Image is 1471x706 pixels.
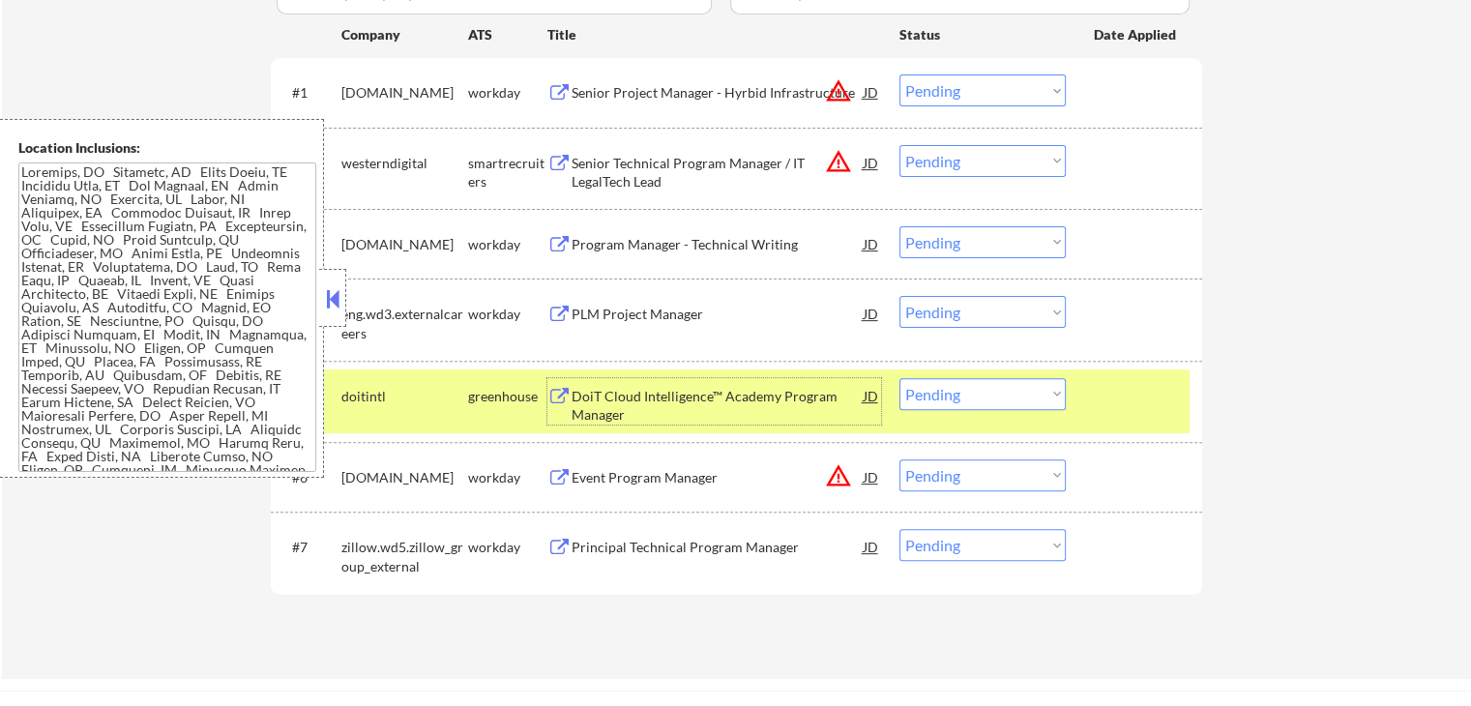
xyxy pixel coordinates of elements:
[341,25,468,44] div: Company
[572,83,864,103] div: Senior Project Manager - Hyrbid Infrastructure
[468,235,547,254] div: workday
[825,148,852,175] button: warning_amber
[468,154,547,191] div: smartrecruiters
[825,462,852,489] button: warning_amber
[572,305,864,324] div: PLM Project Manager
[862,296,881,331] div: JD
[572,538,864,557] div: Principal Technical Program Manager
[341,387,468,406] div: doitintl
[862,529,881,564] div: JD
[468,468,547,487] div: workday
[547,25,881,44] div: Title
[468,538,547,557] div: workday
[341,305,468,342] div: eng.wd3.externalcareers
[899,16,1066,51] div: Status
[341,154,468,173] div: westerndigital
[572,235,864,254] div: Program Manager - Technical Writing
[341,235,468,254] div: [DOMAIN_NAME]
[825,77,852,104] button: warning_amber
[468,305,547,324] div: workday
[572,468,864,487] div: Event Program Manager
[468,387,547,406] div: greenhouse
[862,378,881,413] div: JD
[862,226,881,261] div: JD
[341,83,468,103] div: [DOMAIN_NAME]
[862,145,881,180] div: JD
[468,83,547,103] div: workday
[292,538,326,557] div: #7
[18,138,316,158] div: Location Inclusions:
[468,25,547,44] div: ATS
[862,459,881,494] div: JD
[572,154,864,191] div: Senior Technical Program Manager / IT LegalTech Lead
[572,387,864,425] div: DoiT Cloud Intelligence™ Academy Program Manager
[341,468,468,487] div: [DOMAIN_NAME]
[341,538,468,575] div: zillow.wd5.zillow_group_external
[862,74,881,109] div: JD
[292,83,326,103] div: #1
[1094,25,1179,44] div: Date Applied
